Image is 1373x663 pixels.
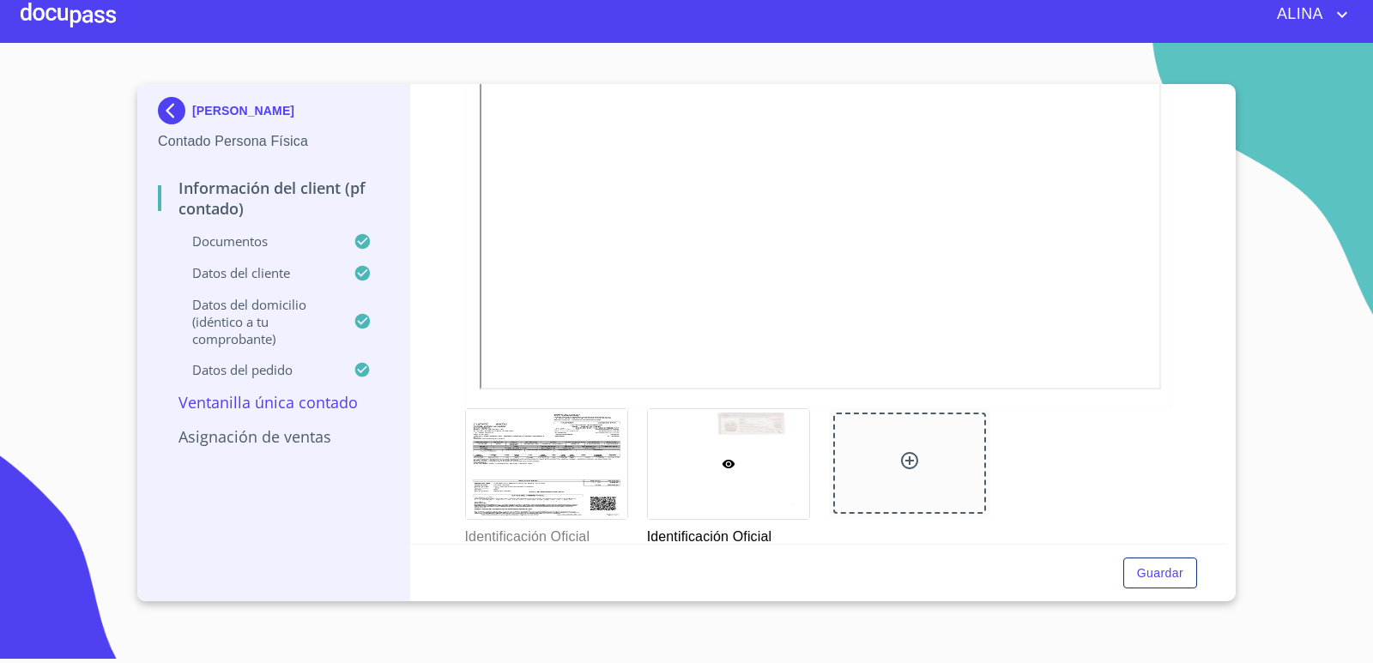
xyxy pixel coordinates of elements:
p: Contado Persona Física [158,131,389,152]
button: account of current user [1264,1,1352,28]
p: Datos del domicilio (idéntico a tu comprobante) [158,296,354,347]
p: Información del Client (PF contado) [158,178,389,219]
p: Documentos [158,232,354,250]
img: Docupass spot blue [158,97,192,124]
span: Guardar [1137,563,1183,584]
p: Asignación de Ventas [158,426,389,447]
p: Datos del pedido [158,361,354,378]
span: ALINA [1264,1,1332,28]
p: [PERSON_NAME] [192,104,294,118]
p: Ventanilla única contado [158,392,389,413]
p: Identificación Oficial [465,520,626,547]
p: Datos del cliente [158,264,354,281]
img: Identificación Oficial [466,409,627,519]
p: Identificación Oficial [647,520,808,547]
div: [PERSON_NAME] [158,97,389,131]
button: Guardar [1123,558,1197,589]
